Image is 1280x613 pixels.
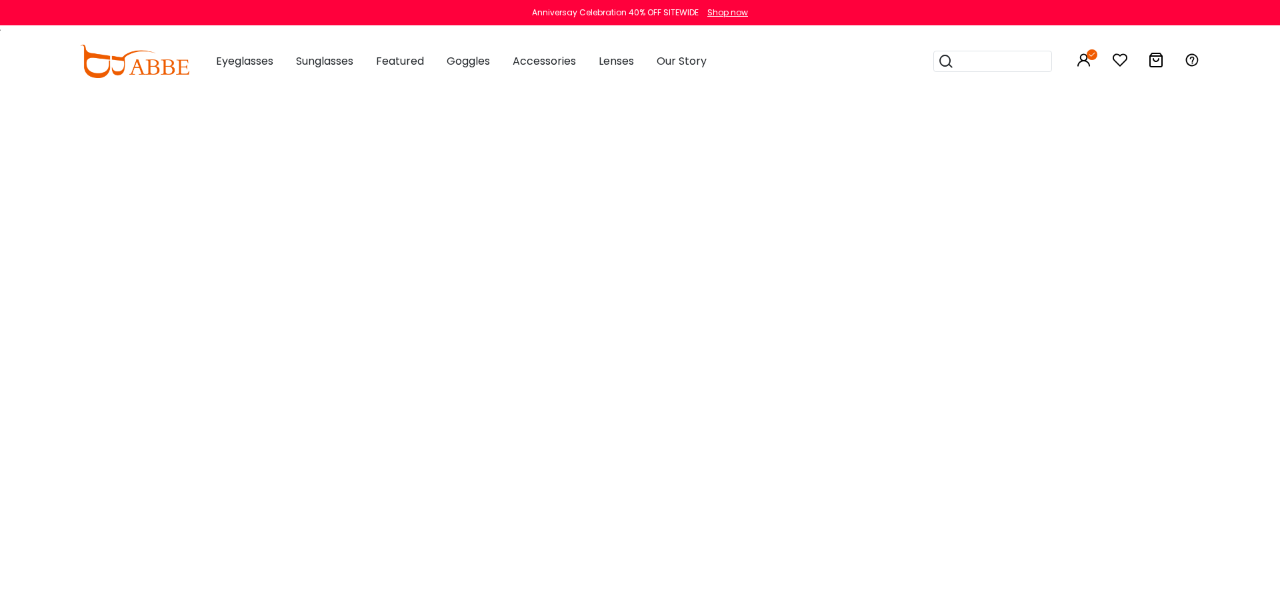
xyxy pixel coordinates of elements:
span: Accessories [513,53,576,69]
a: Shop now [701,7,748,18]
span: Sunglasses [296,53,353,69]
span: Our Story [657,53,707,69]
span: Lenses [599,53,634,69]
img: abbeglasses.com [80,45,189,78]
span: Featured [376,53,424,69]
span: Eyeglasses [216,53,273,69]
div: Shop now [707,7,748,19]
span: Goggles [447,53,490,69]
div: Anniversay Celebration 40% OFF SITEWIDE [532,7,699,19]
